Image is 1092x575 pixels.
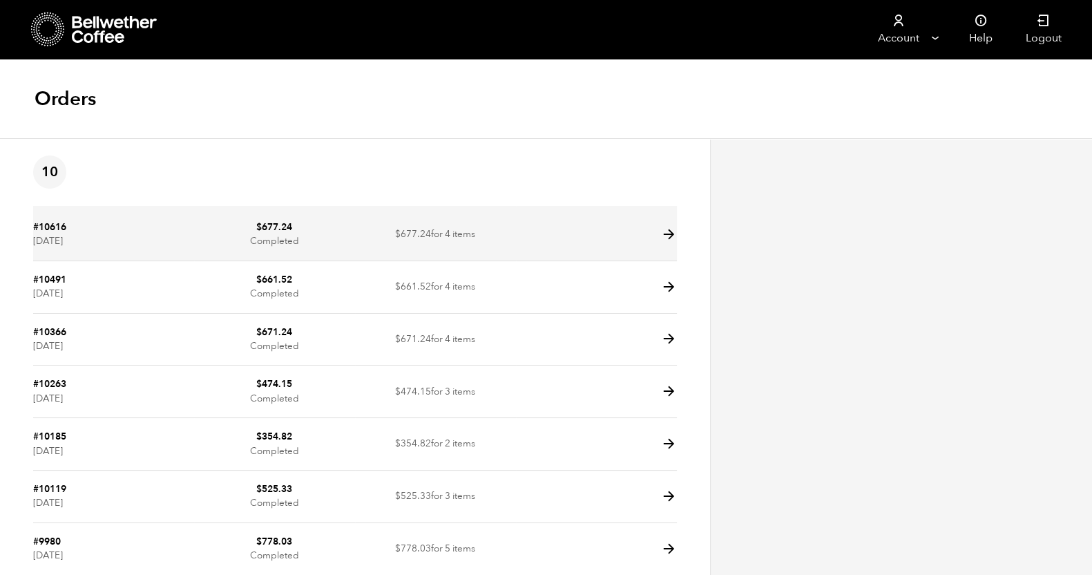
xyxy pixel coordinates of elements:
span: 677.24 [395,227,431,241]
time: [DATE] [33,339,63,352]
span: $ [256,377,262,390]
bdi: 661.52 [256,273,292,286]
td: Completed [194,366,355,418]
span: $ [395,489,401,502]
time: [DATE] [33,549,63,562]
span: $ [395,280,401,293]
td: for 4 items [355,261,516,314]
span: $ [256,326,262,339]
a: #10366 [33,326,66,339]
a: #10263 [33,377,66,390]
time: [DATE] [33,496,63,509]
span: $ [395,385,401,398]
span: $ [395,227,401,241]
bdi: 354.82 [256,430,292,443]
a: #10616 [33,220,66,234]
span: $ [395,542,401,555]
td: for 4 items [355,314,516,366]
a: #10185 [33,430,66,443]
span: $ [395,437,401,450]
span: 354.82 [395,437,431,450]
td: Completed [194,471,355,523]
span: $ [256,273,262,286]
td: for 3 items [355,471,516,523]
bdi: 525.33 [256,482,292,496]
bdi: 778.03 [256,535,292,548]
time: [DATE] [33,287,63,300]
a: #10491 [33,273,66,286]
span: 661.52 [395,280,431,293]
bdi: 671.24 [256,326,292,339]
bdi: 677.24 [256,220,292,234]
time: [DATE] [33,234,63,247]
td: Completed [194,209,355,261]
td: Completed [194,261,355,314]
time: [DATE] [33,392,63,405]
td: for 4 items [355,209,516,261]
span: $ [256,220,262,234]
td: Completed [194,314,355,366]
span: 474.15 [395,385,431,398]
a: #10119 [33,482,66,496]
span: 10 [33,155,66,189]
span: $ [256,482,262,496]
td: for 2 items [355,418,516,471]
span: 671.24 [395,332,431,346]
span: 525.33 [395,489,431,502]
span: $ [256,430,262,443]
bdi: 474.15 [256,377,292,390]
time: [DATE] [33,444,63,458]
span: 778.03 [395,542,431,555]
h1: Orders [35,86,96,111]
td: for 3 items [355,366,516,418]
span: $ [256,535,262,548]
a: #9980 [33,535,61,548]
td: Completed [194,418,355,471]
span: $ [395,332,401,346]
